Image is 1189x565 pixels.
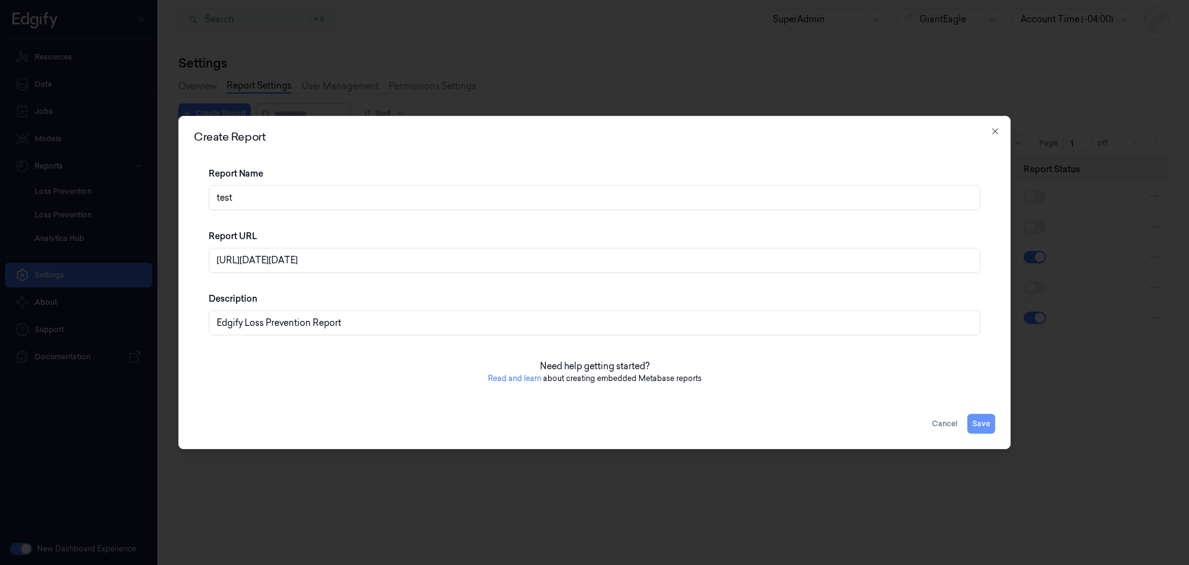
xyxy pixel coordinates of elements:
label: Report Name [209,167,263,180]
button: Cancel [927,414,962,434]
label: Report URL [209,230,257,242]
h2: Create Report [194,131,995,142]
a: Read and learn [488,374,541,383]
p: about creating embedded Metabase reports [488,373,702,384]
button: Save [967,414,995,434]
input: Enter name [209,185,980,210]
input: Enter Metabase URL [209,248,980,273]
input: Enter description [209,310,980,335]
p: Need help getting started? [540,360,650,373]
label: Description [209,292,257,305]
